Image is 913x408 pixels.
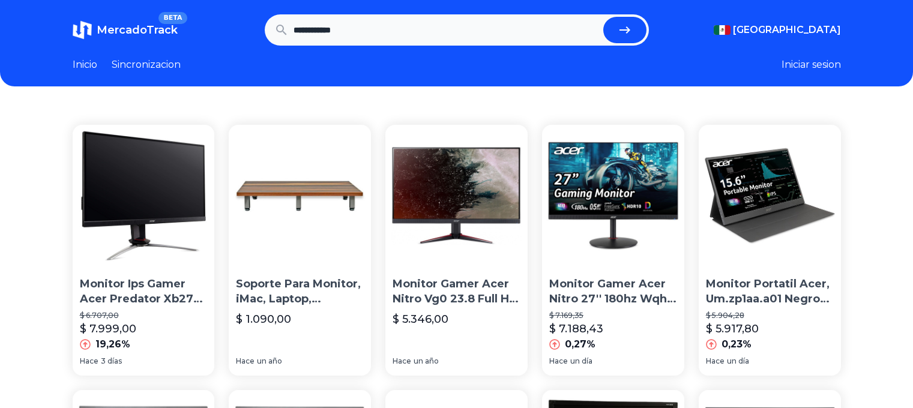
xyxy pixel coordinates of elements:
p: Monitor Portatil Acer, Um.zp1aa.a01 Negro 1920 X 1080, 16:9 [706,277,834,307]
p: 0,23% [722,337,752,352]
p: $ 5.346,00 [393,311,448,328]
p: $ 5.904,28 [706,311,834,320]
a: Monitor Portatil Acer, Um.zp1aa.a01 Negro 1920 X 1080, 16:9Monitor Portatil Acer, Um.zp1aa.a01 Ne... [699,125,841,376]
span: MercadoTrack [97,23,178,37]
p: $ 6.707,00 [80,311,208,320]
span: un día [727,356,749,366]
a: Monitor Gamer Acer Nitro Vg0 23.8 Full Hd 1920*1080 Vg240y.Monitor Gamer Acer Nitro Vg0 23.8 Full... [385,125,528,376]
img: MercadoTrack [73,20,92,40]
span: Hace [706,356,725,366]
span: un año [257,356,282,366]
button: [GEOGRAPHIC_DATA] [714,23,841,37]
p: Monitor Gamer Acer Nitro Vg0 23.8 Full Hd 1920*1080 Vg240y. [393,277,520,307]
img: Monitor Ips Gamer Acer Predator Xb273 27fhd 144hz G-sync Hdr [73,125,215,267]
p: Monitor Gamer Acer Nitro 27'' 180hz Wqhd 1440p Lcd Freesync [549,277,677,307]
p: Monitor Ips Gamer Acer Predator Xb273 27fhd 144hz G-sync Hdr [80,277,208,307]
span: BETA [158,12,187,24]
span: [GEOGRAPHIC_DATA] [733,23,841,37]
p: Soporte Para Monitor, iMac, Laptop, [PERSON_NAME] Patas [PERSON_NAME] [236,277,364,307]
p: $ 1.090,00 [236,311,291,328]
a: Monitor Ips Gamer Acer Predator Xb273 27fhd 144hz G-sync HdrMonitor Ips Gamer Acer Predator Xb273... [73,125,215,376]
span: un día [570,356,592,366]
img: Monitor Portatil Acer, Um.zp1aa.a01 Negro 1920 X 1080, 16:9 [699,125,841,267]
span: Hace [393,356,411,366]
img: Soporte Para Monitor, iMac, Laptop, De Madera Patas De Acero [229,125,371,267]
p: $ 7.188,43 [549,320,603,337]
p: 19,26% [95,337,130,352]
span: un año [414,356,439,366]
p: $ 7.169,35 [549,311,677,320]
p: $ 5.917,80 [706,320,759,337]
span: Hace [236,356,255,366]
a: MercadoTrackBETA [73,20,178,40]
a: Sincronizacion [112,58,181,72]
span: 3 días [101,356,122,366]
img: Monitor Gamer Acer Nitro Vg0 23.8 Full Hd 1920*1080 Vg240y. [385,125,528,267]
p: 0,27% [565,337,595,352]
a: Monitor Gamer Acer Nitro 27'' 180hz Wqhd 1440p Lcd FreesyncMonitor Gamer Acer Nitro 27'' 180hz Wq... [542,125,684,376]
a: Soporte Para Monitor, iMac, Laptop, De Madera Patas De AceroSoporte Para Monitor, iMac, Laptop, [... [229,125,371,376]
span: Hace [80,356,98,366]
img: Monitor Gamer Acer Nitro 27'' 180hz Wqhd 1440p Lcd Freesync [542,125,684,267]
span: Hace [549,356,568,366]
button: Iniciar sesion [782,58,841,72]
img: Mexico [714,25,731,35]
p: $ 7.999,00 [80,320,136,337]
a: Inicio [73,58,97,72]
